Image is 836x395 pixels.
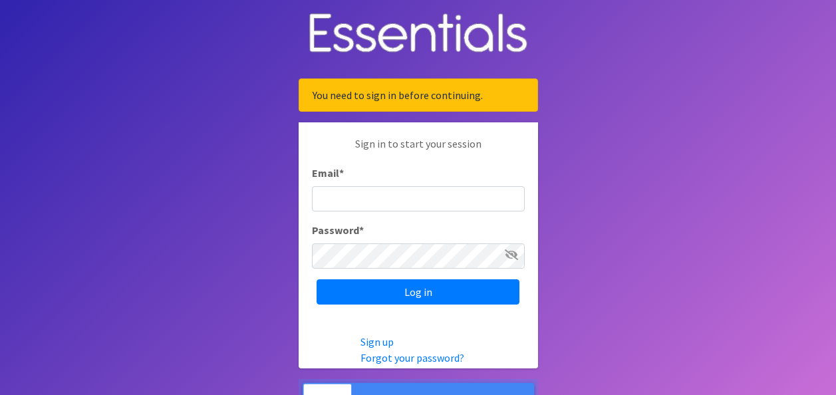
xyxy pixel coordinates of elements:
label: Email [312,165,344,181]
a: Sign up [360,335,394,348]
abbr: required [359,223,364,237]
div: You need to sign in before continuing. [299,78,538,112]
p: Sign in to start your session [312,136,525,165]
input: Log in [317,279,519,305]
label: Password [312,222,364,238]
abbr: required [339,166,344,180]
a: Forgot your password? [360,351,464,364]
